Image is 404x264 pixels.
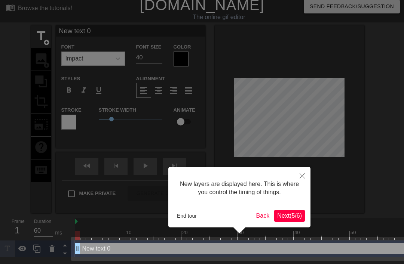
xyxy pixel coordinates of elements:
button: End tour [174,210,200,221]
button: Back [253,210,273,222]
span: Next ( 5 / 6 ) [277,212,302,219]
div: New layers are displayed here. This is where you control the timing of things. [174,173,305,204]
button: Next [274,210,305,222]
button: Close [294,167,310,184]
